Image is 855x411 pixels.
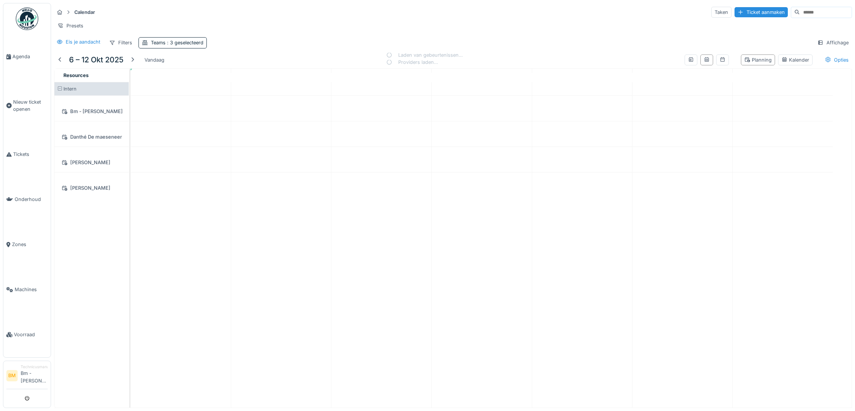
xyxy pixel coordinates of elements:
a: 6 oktober 2025 [170,70,191,80]
span: Intern [63,86,77,92]
div: Bm - [PERSON_NAME] [59,107,124,116]
a: 7 oktober 2025 [272,70,291,80]
a: Voorraad [3,312,51,357]
a: Nieuw ticket openen [3,79,51,131]
a: Machines [3,267,51,312]
div: Affichage [814,37,852,48]
img: Badge_color-CXgf-gQk.svg [16,8,38,30]
div: Filters [106,37,135,48]
span: Machines [15,286,48,293]
span: Zones [12,241,48,248]
div: Eis je aandacht [66,38,100,45]
div: Providers laden… [386,59,463,66]
span: Tickets [13,151,48,158]
li: BM [6,370,18,381]
a: Tickets [3,131,51,177]
a: BM TechnicusmanagerBm - [PERSON_NAME] [6,364,48,389]
li: Bm - [PERSON_NAME] [21,364,48,387]
div: Presets [54,20,87,31]
a: 10 oktober 2025 [571,70,593,80]
div: Vandaag [141,55,167,65]
span: Voorraad [14,331,48,338]
div: Ticket aanmaken [735,7,788,17]
div: Taken [711,7,732,18]
div: Teams [151,39,203,46]
span: Onderhoud [15,196,48,203]
span: Nieuw ticket openen [13,98,48,113]
div: Planning [744,56,772,63]
a: 9 oktober 2025 [471,70,492,80]
div: Danthé De maeseneer [59,132,124,142]
div: Opties [822,54,852,65]
a: Zones [3,222,51,267]
span: : 3 geselecteerd [166,40,203,45]
strong: Calendar [71,9,98,16]
a: 12 oktober 2025 [772,70,794,80]
h5: 6 – 12 okt 2025 [69,55,123,64]
div: [PERSON_NAME] [59,183,124,193]
div: Technicusmanager [21,364,48,370]
div: Kalender [781,56,809,63]
a: 11 oktober 2025 [672,70,693,80]
div: Laden van gebeurtenissen… [386,51,463,59]
a: Agenda [3,34,51,79]
span: Agenda [12,53,48,60]
span: Resources [63,73,89,78]
a: Onderhoud [3,177,51,222]
div: [PERSON_NAME] [59,158,124,167]
a: 8 oktober 2025 [370,70,393,80]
